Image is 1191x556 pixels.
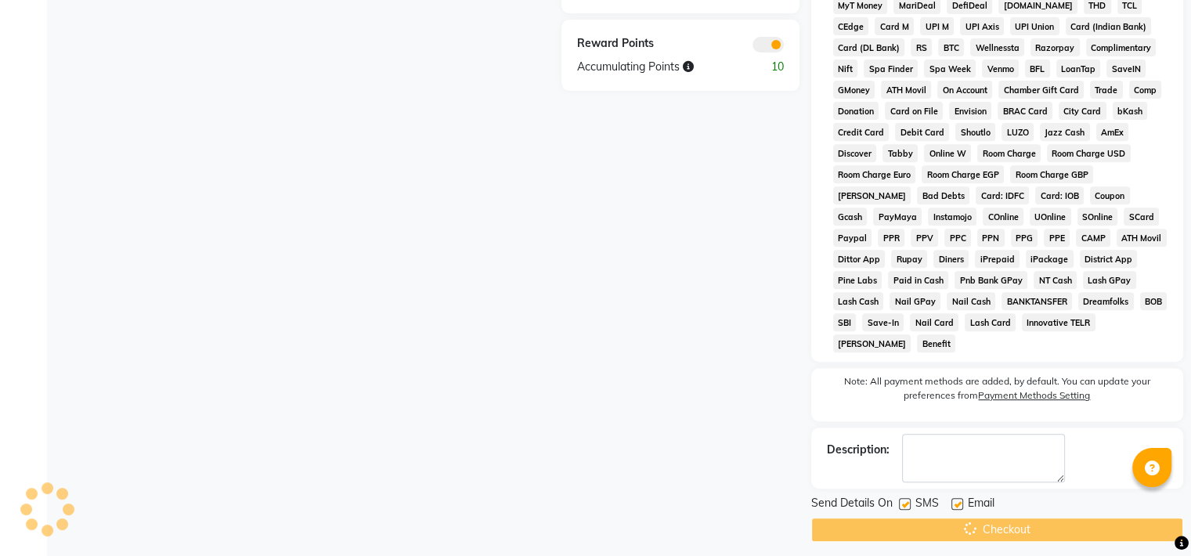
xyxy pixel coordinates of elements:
span: Innovative TELR [1022,313,1095,331]
span: PayMaya [873,208,922,226]
div: 10 [738,59,795,75]
span: Card (Indian Bank) [1066,17,1152,35]
span: UPI M [920,17,954,35]
span: Credit Card [833,123,890,141]
span: PPV [911,229,938,247]
span: SCard [1124,208,1159,226]
span: Paid in Cash [888,271,948,289]
span: Gcash [833,208,868,226]
span: Room Charge EGP [922,165,1004,183]
span: SBI [833,313,857,331]
span: Comp [1129,81,1162,99]
span: Shoutlo [955,123,995,141]
div: Reward Points [565,35,680,52]
span: Debit Card [895,123,949,141]
span: Email [968,495,994,514]
span: Room Charge GBP [1010,165,1093,183]
span: UOnline [1030,208,1071,226]
span: Chamber Gift Card [998,81,1084,99]
span: Room Charge USD [1047,144,1131,162]
span: Tabby [882,144,918,162]
span: Nail Card [910,313,958,331]
span: BFL [1025,60,1050,78]
span: Pine Labs [833,271,882,289]
span: Benefit [917,334,955,352]
span: Paypal [833,229,872,247]
label: Note: All payment methods are added, by default. You can update your preferences from [827,374,1168,409]
span: Wellnessta [970,38,1024,56]
span: CEdge [833,17,869,35]
span: Spa Week [924,60,976,78]
span: City Card [1059,102,1106,120]
span: BOB [1140,292,1168,310]
span: LUZO [1002,123,1034,141]
div: Accumulating Points [565,59,738,75]
span: Room Charge [977,144,1041,162]
span: ATH Movil [1117,229,1167,247]
span: LoanTap [1056,60,1101,78]
span: UPI Axis [960,17,1004,35]
span: CAMP [1076,229,1110,247]
span: Nail Cash [947,292,995,310]
span: Donation [833,102,879,120]
span: NT Cash [1034,271,1077,289]
span: On Account [937,81,992,99]
span: BRAC Card [998,102,1052,120]
span: RS [911,38,932,56]
span: Diners [933,250,969,268]
span: Bad Debts [917,186,969,204]
span: BANKTANSFER [1002,292,1072,310]
span: Coupon [1090,186,1130,204]
span: Dreamfolks [1078,292,1134,310]
span: ATH Movil [881,81,931,99]
span: Lash Card [965,313,1016,331]
span: UPI Union [1010,17,1059,35]
span: Card: IDFC [976,186,1029,204]
span: Lash Cash [833,292,884,310]
span: iPackage [1026,250,1074,268]
span: Card M [875,17,914,35]
span: Online W [924,144,971,162]
span: SaveIN [1106,60,1146,78]
span: Save-In [862,313,904,331]
span: Nail GPay [890,292,940,310]
div: Description: [827,442,890,458]
span: Card: IOB [1035,186,1084,204]
span: Spa Finder [864,60,918,78]
span: Razorpay [1030,38,1080,56]
label: Payment Methods Setting [978,388,1090,403]
span: SMS [915,495,939,514]
span: Trade [1090,81,1123,99]
span: Discover [833,144,877,162]
span: Card on File [885,102,943,120]
span: Pnb Bank GPay [955,271,1027,289]
span: PPR [878,229,904,247]
span: Venmo [982,60,1019,78]
span: BTC [938,38,964,56]
span: bKash [1113,102,1148,120]
span: Lash GPay [1083,271,1136,289]
span: PPE [1044,229,1070,247]
span: Complimentary [1086,38,1157,56]
span: [PERSON_NAME] [833,186,911,204]
span: iPrepaid [975,250,1020,268]
span: GMoney [833,81,875,99]
span: Nift [833,60,858,78]
span: [PERSON_NAME] [833,334,911,352]
span: Jazz Cash [1040,123,1090,141]
span: PPG [1011,229,1038,247]
span: Dittor App [833,250,886,268]
span: Instamojo [928,208,976,226]
span: PPC [944,229,971,247]
span: AmEx [1096,123,1129,141]
span: PPN [977,229,1005,247]
span: Send Details On [811,495,893,514]
span: Envision [949,102,991,120]
span: COnline [983,208,1023,226]
span: SOnline [1077,208,1118,226]
span: Rupay [891,250,927,268]
span: Room Charge Euro [833,165,916,183]
span: Card (DL Bank) [833,38,905,56]
span: District App [1080,250,1138,268]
